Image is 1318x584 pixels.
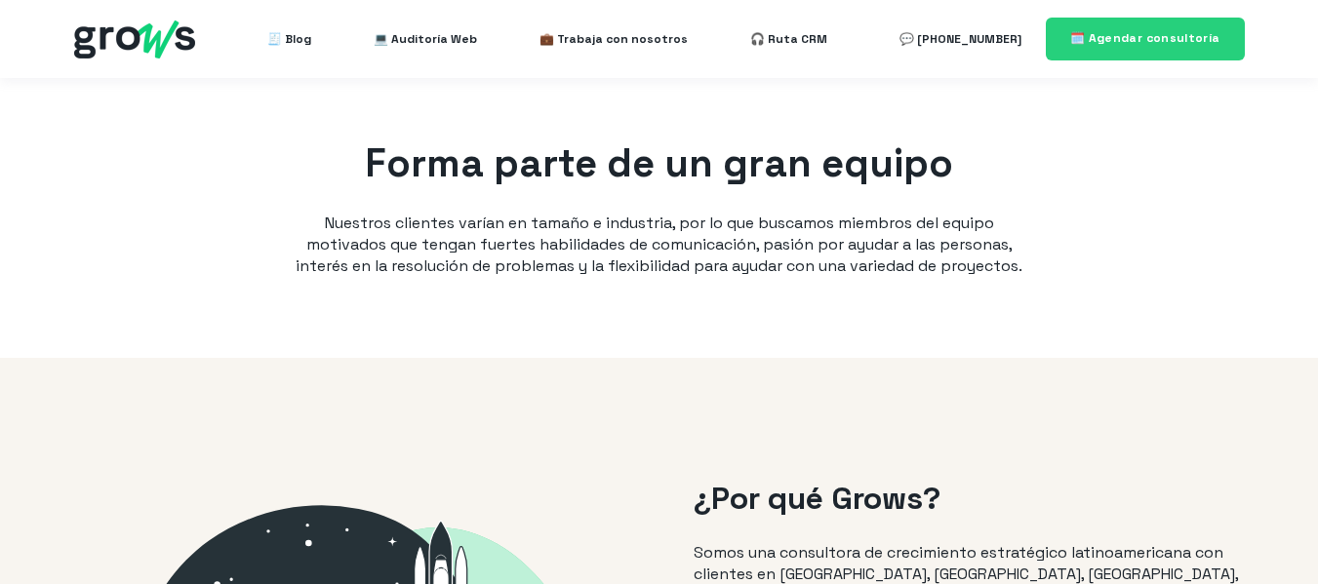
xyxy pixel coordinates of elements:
a: 💻 Auditoría Web [374,19,477,58]
p: Nuestros clientes varían en tamaño e industria, por lo que buscamos miembros del equipo motivados... [289,213,1030,277]
h2: ¿Por qué Grows? [694,477,1244,521]
a: 🎧 Ruta CRM [750,19,827,58]
img: grows - hubspot [74,20,195,58]
a: 💼 Trabaja con nosotros [539,19,688,58]
a: 💬 [PHONE_NUMBER] [899,19,1021,58]
h1: Forma parte de un gran equipo [289,136,1030,191]
span: 🗓️ Agendar consultoría [1070,30,1220,46]
a: 🗓️ Agendar consultoría [1046,18,1245,59]
a: 🧾 Blog [267,19,311,58]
